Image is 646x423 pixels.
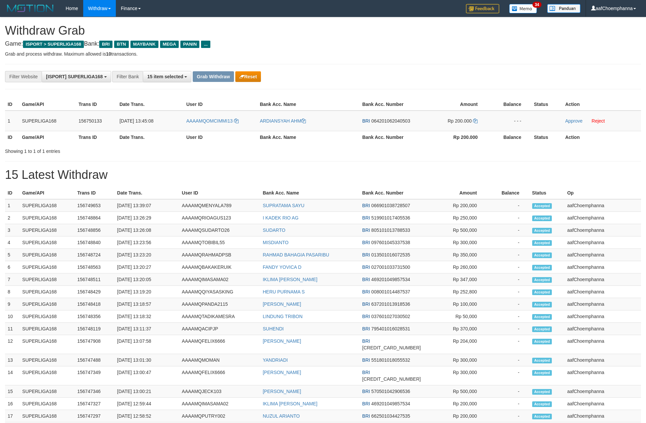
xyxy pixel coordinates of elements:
span: BRI [362,314,370,319]
a: LINDUNG TRIBON [263,314,303,319]
td: AAAAMQQIYASASKING [179,286,260,298]
td: 156749653 [75,199,114,212]
td: 156748429 [75,286,114,298]
td: 156747297 [75,410,114,422]
a: SUDARTO [263,227,285,233]
span: MEGA [160,41,179,48]
td: - [487,261,530,273]
td: 10 [5,310,20,323]
span: Accepted [532,389,552,395]
th: User ID [179,187,260,199]
td: 8 [5,286,20,298]
td: - [487,385,530,398]
span: ISPORT > SUPERLIGA168 [23,41,84,48]
a: NUZUL ARIANTO [263,413,300,419]
span: Accepted [532,240,552,246]
span: ... [201,41,210,48]
img: Feedback.jpg [466,4,499,13]
th: Bank Acc. Name [260,187,359,199]
td: Rp 300,000 [423,354,487,366]
td: - [487,398,530,410]
td: - [487,273,530,286]
td: 156748840 [75,236,114,249]
td: aafChoemphanna [564,212,641,224]
span: 15 item selected [147,74,183,79]
td: 156747346 [75,385,114,398]
td: 156748356 [75,310,114,323]
td: Rp 300,000 [423,236,487,249]
td: 4 [5,236,20,249]
td: 5 [5,249,20,261]
td: 1 [5,199,20,212]
span: [DATE] 13:45:08 [119,118,153,124]
a: I KADEK RIO AG [263,215,298,220]
td: Rp 100,000 [423,298,487,310]
span: Accepted [532,358,552,363]
td: 1 [5,111,19,131]
td: [DATE] 13:18:32 [114,310,179,323]
th: Game/API [20,187,75,199]
td: 2 [5,212,20,224]
span: PANIN [180,41,199,48]
span: 156750133 [79,118,102,124]
span: BRI [362,264,370,270]
td: [DATE] 12:59:44 [114,398,179,410]
td: aafChoemphanna [564,286,641,298]
span: Copy 013501016072535 to clipboard [371,252,410,257]
span: BRI [362,370,370,375]
td: Rp 50,000 [423,310,487,323]
td: 6 [5,261,20,273]
button: [ISPORT] SUPERLIGA168 [42,71,111,82]
span: Copy 469201049857534 to clipboard [371,277,410,282]
td: 156748864 [75,212,114,224]
a: SUHENDI [263,326,284,331]
td: aafChoemphanna [564,298,641,310]
td: 14 [5,366,20,385]
td: aafChoemphanna [564,273,641,286]
th: Game/API [19,131,76,143]
td: aafChoemphanna [564,261,641,273]
td: SUPERLIGA168 [20,249,75,261]
td: aafChoemphanna [564,335,641,354]
th: Bank Acc. Number [359,187,423,199]
td: Rp 252,800 [423,286,487,298]
th: Date Trans. [117,131,184,143]
td: - [487,366,530,385]
strong: 10 [106,51,111,57]
a: [PERSON_NAME] [263,370,301,375]
th: Game/API [19,98,76,111]
td: - [487,212,530,224]
span: BTN [114,41,129,48]
td: aafChoemphanna [564,236,641,249]
a: [PERSON_NAME] [263,301,301,307]
td: [DATE] 13:23:20 [114,249,179,261]
th: Action [562,98,641,111]
th: Trans ID [76,98,117,111]
a: [PERSON_NAME] [263,389,301,394]
span: BRI [362,203,370,208]
span: Copy 097601045337538 to clipboard [371,240,410,245]
span: BRI [362,277,370,282]
th: Status [530,187,565,199]
td: AAAAMQIMASAMA02 [179,273,260,286]
th: ID [5,187,20,199]
img: panduan.png [547,4,580,13]
td: SUPERLIGA168 [20,212,75,224]
span: BRI [362,252,370,257]
h1: Withdraw Grab [5,24,641,37]
td: SUPERLIGA168 [20,286,75,298]
td: 9 [5,298,20,310]
p: Grab and process withdraw. Maximum allowed is transactions. [5,51,641,57]
td: SUPERLIGA168 [20,224,75,236]
td: SUPERLIGA168 [20,261,75,273]
td: - [487,323,530,335]
th: Date Trans. [117,98,184,111]
span: Copy 662501034427535 to clipboard [371,413,410,419]
td: aafChoemphanna [564,249,641,261]
h1: 15 Latest Withdraw [5,168,641,182]
th: Amount [422,98,488,111]
span: 34 [533,2,541,8]
th: Bank Acc. Name [257,98,360,111]
span: Accepted [532,302,552,307]
span: Copy 037601027030502 to clipboard [371,314,410,319]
